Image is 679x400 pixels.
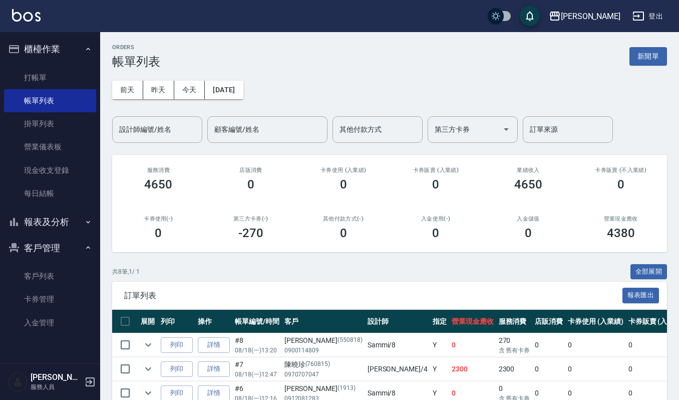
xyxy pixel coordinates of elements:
p: 服務人員 [31,382,82,391]
h2: 其他付款方式(-) [309,216,378,222]
h2: 卡券使用 (入業績) [309,167,378,173]
a: 新開單 [629,51,667,61]
td: 0 [449,333,496,357]
h2: 營業現金應收 [586,216,655,222]
td: 0 [532,357,565,381]
h3: 0 [432,226,439,240]
button: 列印 [161,337,193,353]
th: 店販消費 [532,310,565,333]
th: 卡券使用 (入業績) [565,310,626,333]
button: [PERSON_NAME] [545,6,624,27]
p: (1913) [337,383,356,394]
h5: [PERSON_NAME] [31,372,82,382]
p: 0900114809 [284,346,363,355]
td: 270 [496,333,533,357]
button: 新開單 [629,47,667,66]
h2: 卡券販賣 (入業績) [402,167,470,173]
th: 指定 [430,310,449,333]
a: 現金收支登錄 [4,159,96,182]
h2: 業績收入 [494,167,563,173]
h3: 4380 [607,226,635,240]
button: expand row [141,337,156,352]
h2: 卡券販賣 (不入業績) [586,167,655,173]
a: 打帳單 [4,66,96,89]
h3: 0 [340,177,347,191]
a: 掛單列表 [4,112,96,135]
div: 陳曉珍 [284,359,363,370]
p: 08/18 (一) 12:47 [235,370,279,379]
a: 每日結帳 [4,182,96,205]
td: 2300 [496,357,533,381]
p: (760815) [305,359,330,370]
div: [PERSON_NAME] [284,335,363,346]
th: 帳單編號/時間 [232,310,282,333]
a: 卡券管理 [4,288,96,311]
h3: 帳單列表 [112,55,160,69]
td: Y [430,333,449,357]
h2: 入金使用(-) [402,216,470,222]
button: 昨天 [143,81,174,99]
td: [PERSON_NAME] /4 [365,357,430,381]
a: 帳單列表 [4,89,96,112]
a: 詳情 [198,361,230,377]
p: (550818) [337,335,363,346]
span: 訂單列表 [124,291,622,301]
p: 共 8 筆, 1 / 1 [112,267,140,276]
h3: 4650 [514,177,542,191]
h2: 店販消費 [217,167,285,173]
td: Y [430,357,449,381]
h3: -270 [238,226,263,240]
button: 全部展開 [630,264,667,280]
h3: 0 [155,226,162,240]
button: 客戶管理 [4,235,96,261]
div: [PERSON_NAME] [561,10,620,23]
a: 入金管理 [4,311,96,334]
h3: 4650 [144,177,172,191]
h3: 0 [525,226,532,240]
div: [PERSON_NAME] [284,383,363,394]
th: 設計師 [365,310,430,333]
button: 櫃檯作業 [4,36,96,62]
td: Sammi /8 [365,333,430,357]
th: 列印 [158,310,195,333]
p: 08/18 (一) 13:20 [235,346,279,355]
th: 操作 [195,310,232,333]
td: #8 [232,333,282,357]
th: 客戶 [282,310,365,333]
td: 0 [565,357,626,381]
button: 今天 [174,81,205,99]
button: Open [498,121,514,137]
td: 0 [532,333,565,357]
h2: 第三方卡券(-) [217,216,285,222]
h3: 服務消費 [124,167,193,173]
p: 0970707047 [284,370,363,379]
h2: ORDERS [112,44,160,51]
h3: 0 [617,177,624,191]
th: 服務消費 [496,310,533,333]
button: save [520,6,540,26]
td: 0 [565,333,626,357]
h3: 0 [432,177,439,191]
td: 2300 [449,357,496,381]
p: 含 舊有卡券 [499,346,530,355]
h3: 0 [340,226,347,240]
a: 客戶列表 [4,265,96,288]
button: [DATE] [205,81,243,99]
button: 報表匯出 [622,288,659,303]
th: 展開 [138,310,158,333]
td: #7 [232,357,282,381]
button: 列印 [161,361,193,377]
img: Person [8,372,28,392]
a: 報表匯出 [622,290,659,300]
a: 營業儀表板 [4,135,96,158]
button: 報表及分析 [4,209,96,235]
button: expand row [141,361,156,376]
h2: 入金儲值 [494,216,563,222]
h3: 0 [247,177,254,191]
button: 登出 [628,7,667,26]
button: 前天 [112,81,143,99]
img: Logo [12,9,41,22]
h2: 卡券使用(-) [124,216,193,222]
a: 詳情 [198,337,230,353]
th: 營業現金應收 [449,310,496,333]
